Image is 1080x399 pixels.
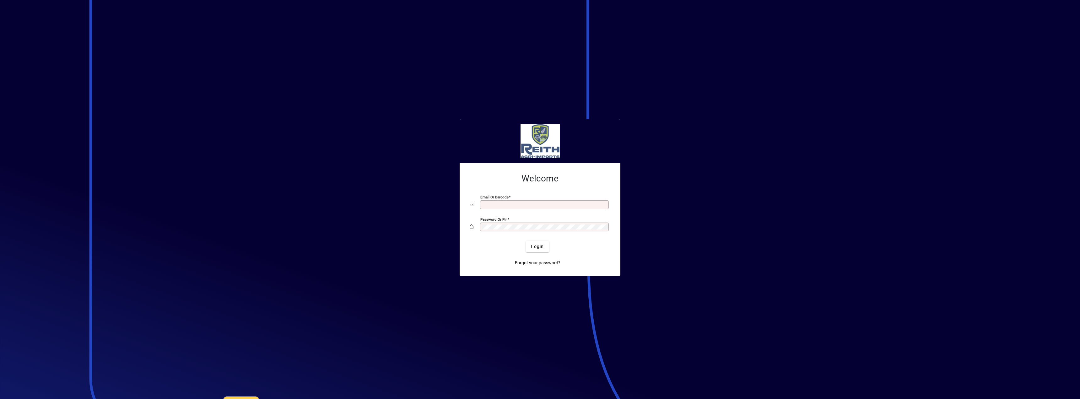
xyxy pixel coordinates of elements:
mat-label: Password or Pin [480,217,507,222]
span: Login [531,243,544,250]
mat-label: Email or Barcode [480,195,509,199]
span: Forgot your password? [515,260,560,266]
button: Login [526,241,549,252]
a: Forgot your password? [512,257,563,268]
h2: Welcome [470,173,610,184]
